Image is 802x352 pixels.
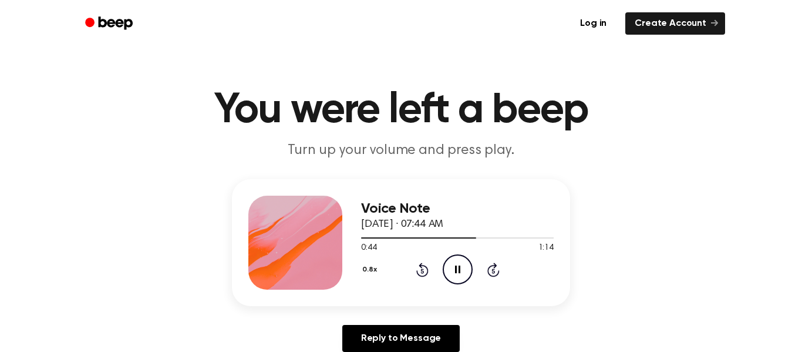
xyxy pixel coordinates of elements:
a: Log in [568,10,618,37]
span: [DATE] · 07:44 AM [361,219,443,230]
span: 1:14 [538,242,554,254]
span: 0:44 [361,242,376,254]
button: 0.8x [361,260,381,280]
a: Reply to Message [342,325,460,352]
h1: You were left a beep [100,89,702,132]
p: Turn up your volume and press play. [176,141,626,160]
a: Beep [77,12,143,35]
a: Create Account [625,12,725,35]
h3: Voice Note [361,201,554,217]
